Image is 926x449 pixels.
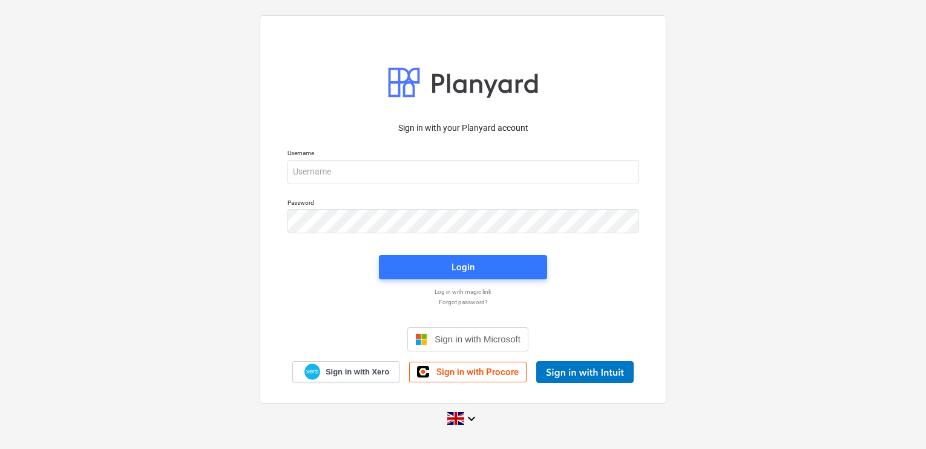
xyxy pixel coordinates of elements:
[326,367,389,377] span: Sign in with Xero
[415,333,427,345] img: Microsoft logo
[409,362,527,382] a: Sign in with Procore
[287,149,639,159] p: Username
[281,288,645,296] a: Log in with magic link
[436,367,519,377] span: Sign in with Procore
[287,122,639,135] p: Sign in with your Planyard account
[435,334,520,344] span: Sign in with Microsoft
[281,298,645,306] a: Forgot password?
[379,255,547,279] button: Login
[292,361,400,382] a: Sign in with Xero
[464,411,479,426] i: keyboard_arrow_down
[287,160,639,184] input: Username
[452,259,474,275] div: Login
[287,199,639,209] p: Password
[304,364,320,380] img: Xero logo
